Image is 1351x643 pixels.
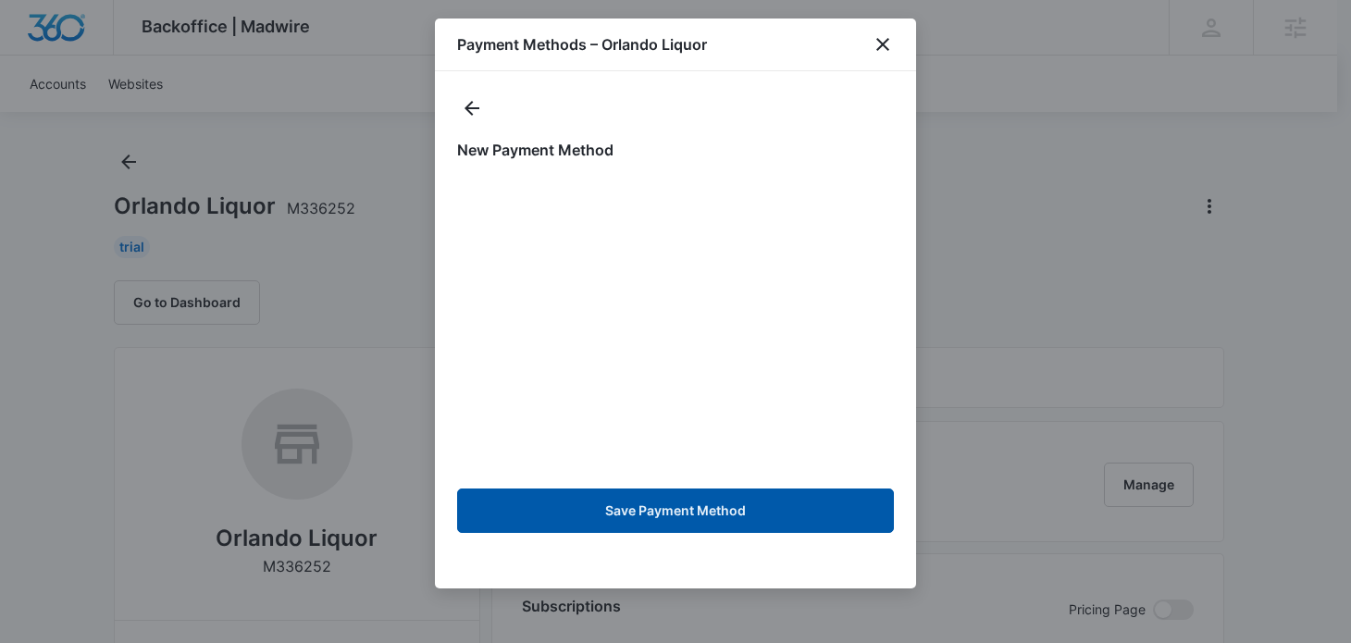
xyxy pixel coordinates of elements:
[457,139,894,161] h1: New Payment Method
[872,33,894,56] button: close
[457,93,487,123] button: actions.back
[457,33,707,56] h1: Payment Methods – Orlando Liquor
[453,176,898,474] iframe: Secure payment input frame
[457,488,894,533] button: Save Payment Method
